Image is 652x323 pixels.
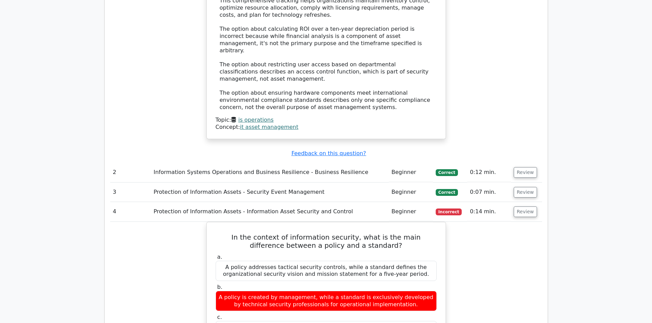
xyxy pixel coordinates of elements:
[514,187,537,198] button: Review
[110,202,151,221] td: 4
[467,163,511,182] td: 0:12 min.
[514,167,537,178] button: Review
[216,291,437,311] div: A policy is created by management, while a standard is exclusively developed by technical securit...
[238,117,273,123] a: is operations
[389,202,433,221] td: Beginner
[389,163,433,182] td: Beginner
[389,183,433,202] td: Beginner
[217,254,222,260] span: a.
[514,206,537,217] button: Review
[467,183,511,202] td: 0:07 min.
[151,163,389,182] td: Information Systems Operations and Business Resilience - Business Resilience
[110,163,151,182] td: 2
[216,124,437,131] div: Concept:
[467,202,511,221] td: 0:14 min.
[436,208,462,215] span: Incorrect
[110,183,151,202] td: 3
[240,124,298,130] a: it asset management
[151,183,389,202] td: Protection of Information Assets - Security Event Management
[216,261,437,281] div: A policy addresses tactical security controls, while a standard defines the organizational securi...
[151,202,389,221] td: Protection of Information Assets - Information Asset Security and Control
[216,117,437,124] div: Topic:
[217,314,222,320] span: c.
[215,233,437,250] h5: In the context of information security, what is the main difference between a policy and a standard?
[217,284,222,290] span: b.
[291,150,366,157] a: Feedback on this question?
[436,169,458,176] span: Correct
[436,189,458,196] span: Correct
